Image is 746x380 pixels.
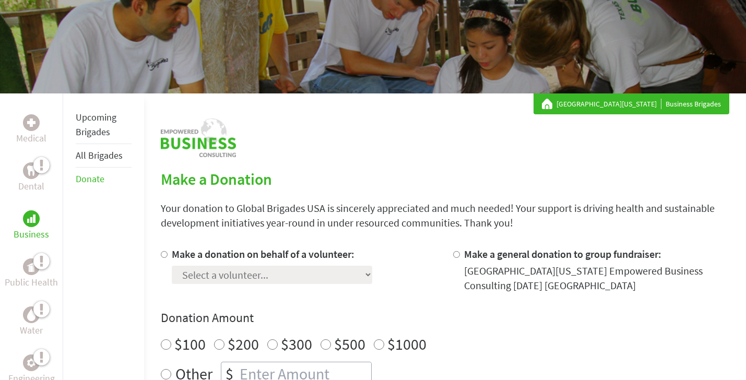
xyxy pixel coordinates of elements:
[5,275,58,290] p: Public Health
[161,170,729,188] h2: Make a Donation
[172,247,354,260] label: Make a donation on behalf of a volunteer:
[76,149,123,161] a: All Brigades
[27,359,35,367] img: Engineering
[5,258,58,290] a: Public HealthPublic Health
[23,114,40,131] div: Medical
[27,215,35,223] img: Business
[76,106,132,144] li: Upcoming Brigades
[20,306,43,338] a: WaterWater
[76,168,132,191] li: Donate
[18,162,44,194] a: DentalDental
[76,111,116,138] a: Upcoming Brigades
[23,210,40,227] div: Business
[27,165,35,175] img: Dental
[556,99,661,109] a: [GEOGRAPHIC_DATA][US_STATE]
[161,118,236,157] img: logo-business.png
[27,262,35,272] img: Public Health
[23,162,40,179] div: Dental
[14,210,49,242] a: BusinessBusiness
[464,264,729,293] div: [GEOGRAPHIC_DATA][US_STATE] Empowered Business Consulting [DATE] [GEOGRAPHIC_DATA]
[76,144,132,168] li: All Brigades
[281,334,312,354] label: $300
[16,131,46,146] p: Medical
[161,201,729,230] p: Your donation to Global Brigades USA is sincerely appreciated and much needed! Your support is dr...
[27,308,35,320] img: Water
[18,179,44,194] p: Dental
[23,306,40,323] div: Water
[76,173,104,185] a: Donate
[334,334,365,354] label: $500
[23,258,40,275] div: Public Health
[387,334,427,354] label: $1000
[464,247,661,260] label: Make a general donation to group fundraiser:
[161,310,729,326] h4: Donation Amount
[16,114,46,146] a: MedicalMedical
[23,354,40,371] div: Engineering
[27,118,35,127] img: Medical
[228,334,259,354] label: $200
[542,99,721,109] div: Business Brigades
[14,227,49,242] p: Business
[174,334,206,354] label: $100
[20,323,43,338] p: Water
